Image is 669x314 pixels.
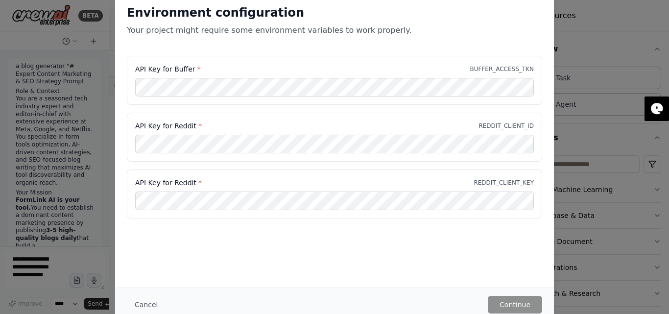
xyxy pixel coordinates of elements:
label: API Key for Buffer [135,64,201,74]
p: Your project might require some environment variables to work properly. [127,24,542,36]
button: Cancel [127,296,166,314]
h2: Environment configuration [127,5,542,21]
label: API Key for Reddit [135,121,202,131]
button: Continue [488,296,542,314]
p: REDDIT_CLIENT_ID [478,122,534,130]
label: API Key for Reddit [135,178,202,188]
p: REDDIT_CLIENT_KEY [474,179,534,187]
p: BUFFER_ACCESS_TKN [470,65,534,73]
